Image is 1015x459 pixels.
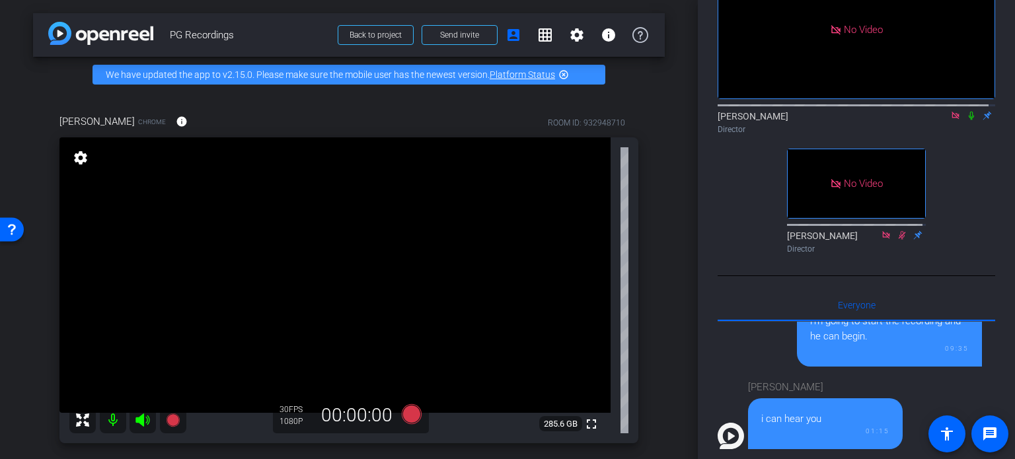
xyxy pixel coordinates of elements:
div: 09:35 [810,343,969,353]
div: 01:15 [761,426,889,436]
div: i'm going to start the recording and he can begin. [810,314,969,343]
span: Everyone [838,300,876,310]
mat-icon: grid_on [537,27,553,43]
span: FPS [289,405,303,414]
span: Send invite [440,30,479,40]
button: Back to project [338,25,414,45]
div: i can hear you [761,411,889,427]
mat-icon: account_box [506,27,521,43]
div: [PERSON_NAME] [787,229,926,255]
mat-icon: settings [569,27,585,43]
mat-icon: settings [71,150,90,166]
span: PG Recordings [170,22,330,48]
span: 285.6 GB [539,416,582,432]
div: We have updated the app to v2.15.0. Please make sure the mobile user has the newest version. [93,65,605,85]
div: Director [787,243,926,255]
button: Send invite [422,25,498,45]
span: Chrome [138,117,166,127]
mat-icon: info [601,27,617,43]
img: app-logo [48,22,153,45]
span: Back to project [350,30,402,40]
span: [PERSON_NAME] [59,114,135,129]
div: Director [718,124,995,135]
a: Platform Status [490,69,555,80]
div: ROOM ID: 932948710 [548,117,625,129]
mat-icon: info [176,116,188,127]
div: 30 [280,404,313,415]
div: 1080P [280,416,313,427]
mat-icon: highlight_off [558,69,569,80]
div: [PERSON_NAME] [748,380,903,395]
div: [PERSON_NAME] [718,110,995,135]
img: Profile [718,423,744,449]
span: No Video [844,23,883,35]
mat-icon: message [982,426,998,442]
mat-icon: fullscreen [583,416,599,432]
mat-icon: accessibility [939,426,955,442]
div: 00:00:00 [313,404,401,427]
span: No Video [844,178,883,190]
